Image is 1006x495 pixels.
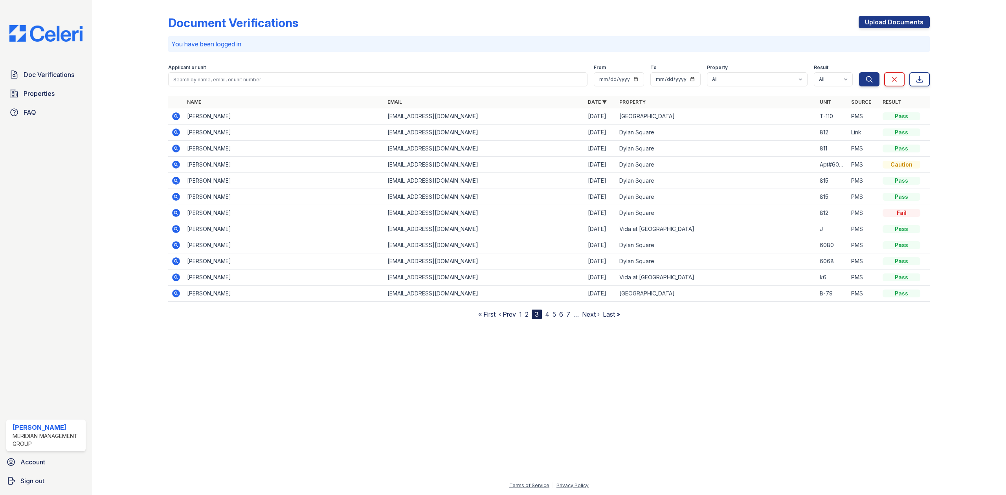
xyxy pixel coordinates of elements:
[519,310,522,318] a: 1
[650,64,657,71] label: To
[883,128,920,136] div: Pass
[585,221,616,237] td: [DATE]
[13,432,83,448] div: Meridian Management Group
[384,141,585,157] td: [EMAIL_ADDRESS][DOMAIN_NAME]
[384,189,585,205] td: [EMAIL_ADDRESS][DOMAIN_NAME]
[184,253,384,269] td: [PERSON_NAME]
[848,221,879,237] td: PMS
[616,125,817,141] td: Dylan Square
[168,72,588,86] input: Search by name, email, or unit number
[817,157,848,173] td: Apt#6072
[707,64,728,71] label: Property
[384,253,585,269] td: [EMAIL_ADDRESS][DOMAIN_NAME]
[883,257,920,265] div: Pass
[553,310,556,318] a: 5
[817,141,848,157] td: 811
[883,209,920,217] div: Fail
[532,310,542,319] div: 3
[585,173,616,189] td: [DATE]
[184,205,384,221] td: [PERSON_NAME]
[566,310,570,318] a: 7
[594,64,606,71] label: From
[817,221,848,237] td: J
[817,205,848,221] td: 812
[848,173,879,189] td: PMS
[619,99,646,105] a: Property
[585,157,616,173] td: [DATE]
[585,253,616,269] td: [DATE]
[585,108,616,125] td: [DATE]
[24,108,36,117] span: FAQ
[820,99,832,105] a: Unit
[616,108,817,125] td: [GEOGRAPHIC_DATA]
[848,125,879,141] td: Link
[184,173,384,189] td: [PERSON_NAME]
[6,86,86,101] a: Properties
[588,99,607,105] a: Date ▼
[582,310,600,318] a: Next ›
[883,193,920,201] div: Pass
[6,104,86,120] a: FAQ
[817,237,848,253] td: 6080
[817,253,848,269] td: 6068
[384,286,585,302] td: [EMAIL_ADDRESS][DOMAIN_NAME]
[616,205,817,221] td: Dylan Square
[509,482,549,488] a: Terms of Service
[384,221,585,237] td: [EMAIL_ADDRESS][DOMAIN_NAME]
[184,189,384,205] td: [PERSON_NAME]
[559,310,563,318] a: 6
[883,225,920,233] div: Pass
[603,310,620,318] a: Last »
[883,273,920,281] div: Pass
[859,16,930,28] a: Upload Documents
[525,310,529,318] a: 2
[184,125,384,141] td: [PERSON_NAME]
[616,189,817,205] td: Dylan Square
[499,310,516,318] a: ‹ Prev
[848,157,879,173] td: PMS
[585,237,616,253] td: [DATE]
[384,157,585,173] td: [EMAIL_ADDRESS][DOMAIN_NAME]
[883,161,920,169] div: Caution
[187,99,201,105] a: Name
[184,237,384,253] td: [PERSON_NAME]
[616,173,817,189] td: Dylan Square
[24,70,74,79] span: Doc Verifications
[384,269,585,286] td: [EMAIL_ADDRESS][DOMAIN_NAME]
[168,16,298,30] div: Document Verifications
[384,125,585,141] td: [EMAIL_ADDRESS][DOMAIN_NAME]
[6,67,86,82] a: Doc Verifications
[545,310,549,318] a: 4
[817,108,848,125] td: T-110
[184,157,384,173] td: [PERSON_NAME]
[585,205,616,221] td: [DATE]
[387,99,402,105] a: Email
[552,482,554,488] div: |
[848,141,879,157] td: PMS
[817,173,848,189] td: 815
[883,112,920,120] div: Pass
[883,241,920,249] div: Pass
[851,99,871,105] a: Source
[883,99,901,105] a: Result
[171,39,927,49] p: You have been logged in
[616,141,817,157] td: Dylan Square
[384,205,585,221] td: [EMAIL_ADDRESS][DOMAIN_NAME]
[556,482,589,488] a: Privacy Policy
[616,157,817,173] td: Dylan Square
[848,108,879,125] td: PMS
[883,290,920,297] div: Pass
[883,177,920,185] div: Pass
[848,286,879,302] td: PMS
[573,310,579,319] span: …
[3,25,89,42] img: CE_Logo_Blue-a8612792a0a2168367f1c8372b55b34899dd931a85d93a1a3d3e32e68fde9ad4.png
[184,269,384,286] td: [PERSON_NAME]
[848,253,879,269] td: PMS
[3,473,89,489] a: Sign out
[184,141,384,157] td: [PERSON_NAME]
[848,269,879,286] td: PMS
[585,286,616,302] td: [DATE]
[384,237,585,253] td: [EMAIL_ADDRESS][DOMAIN_NAME]
[24,89,55,98] span: Properties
